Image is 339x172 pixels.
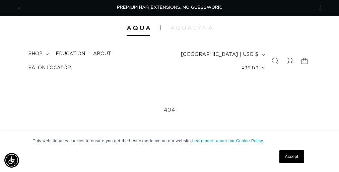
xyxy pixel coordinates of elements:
[117,5,222,10] span: PREMIUM HAIR EXTENSIONS. NO GUESSWORK.
[28,65,71,71] span: Salon Locator
[268,54,282,68] summary: Search
[24,47,52,61] summary: shop
[28,51,43,57] span: shop
[279,150,304,163] a: Accept
[56,51,85,57] span: Education
[33,138,306,144] p: This website uses cookies to ensure you get the best experience on our website.
[127,26,150,30] img: Aqua Hair Extensions
[93,51,111,57] span: About
[12,2,26,14] button: Previous announcement
[171,26,212,30] img: aqualyna.com
[24,61,75,75] a: Salon Locator
[4,153,19,168] div: Accessibility Menu
[52,47,89,61] a: Education
[313,2,327,14] button: Next announcement
[28,105,311,115] p: 404
[192,139,264,143] a: Learn more about our Cookie Policy.
[181,51,259,58] span: [GEOGRAPHIC_DATA] | USD $
[89,47,115,61] a: About
[177,48,268,61] button: [GEOGRAPHIC_DATA] | USD $
[241,64,259,71] span: English
[237,61,268,74] button: English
